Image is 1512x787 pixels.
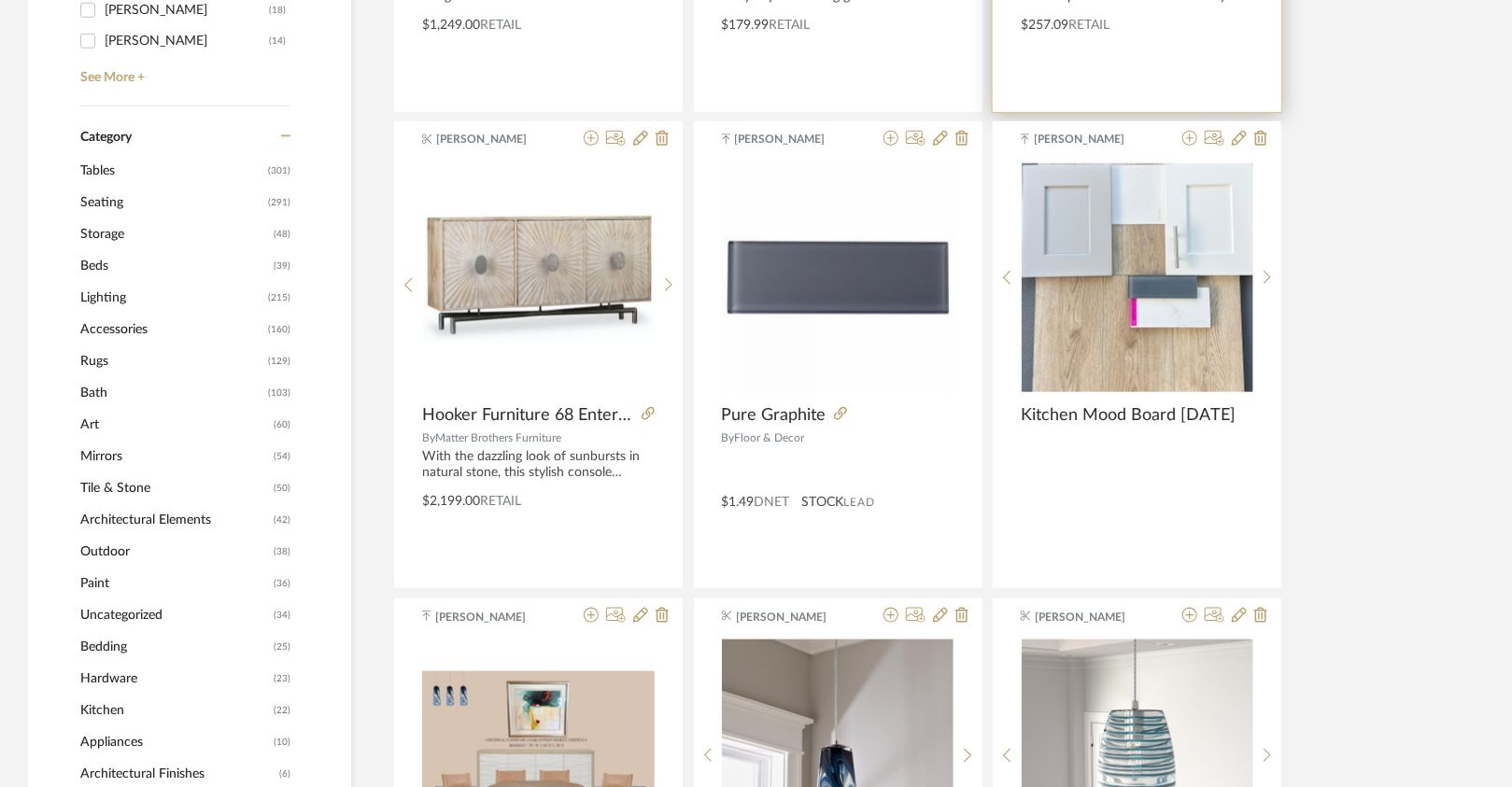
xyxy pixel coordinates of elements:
span: Accessories [80,314,263,345]
img: Kitchen Mood Board 10/14/25 [1022,163,1253,392]
div: 0 [423,162,655,395]
span: [PERSON_NAME] [437,131,555,148]
span: Uncategorized [80,599,269,631]
span: By [422,432,435,443]
div: With the dazzling look of sunbursts in natural stone, this stylish console exudes modern elegance... [422,449,655,481]
span: Bedding [80,631,269,663]
span: Art [80,409,269,441]
span: [PERSON_NAME] [435,609,553,625]
span: Rugs [80,345,263,377]
img: Hooker Furniture 68 Entertainment Console [423,190,655,364]
span: (160) [268,315,290,344]
span: [PERSON_NAME] [735,131,853,148]
span: Paint [80,568,269,599]
span: Matter Brothers Furniture [435,432,561,443]
span: (36) [274,569,290,598]
span: $179.99 [722,19,770,32]
span: (50) [274,473,290,503]
span: (129) [268,346,290,376]
span: Storage [80,218,269,250]
span: Appliances [80,726,269,758]
span: (103) [268,378,290,408]
img: Pure Graphite [722,162,954,394]
span: By [722,432,735,443]
span: Lead [844,496,876,509]
span: Retail [770,19,811,32]
span: [PERSON_NAME] [1036,609,1153,625]
span: Kitchen Mood Board [DATE] [1021,405,1236,426]
span: Seating [80,187,263,218]
span: (291) [268,188,290,218]
span: DNET [755,496,790,509]
div: 0 [722,162,954,395]
span: (42) [274,505,290,535]
span: (39) [274,251,290,281]
span: $1.49 [722,496,755,509]
span: Hardware [80,663,269,695]
span: $2,199.00 [422,495,480,508]
span: (10) [274,727,290,757]
div: (14) [269,26,286,56]
span: [PERSON_NAME] [1034,131,1152,148]
span: (34) [274,600,290,630]
span: Floor & Decor [735,432,805,443]
span: Retail [480,495,521,508]
span: (215) [268,283,290,313]
span: Lighting [80,282,263,314]
span: Outdoor [80,536,269,568]
span: STOCK [802,493,844,513]
span: Bath [80,377,263,409]
span: Hooker Furniture 68 Entertainment Console [422,405,634,426]
div: [PERSON_NAME] [105,26,269,56]
span: Tile & Stone [80,472,269,504]
span: Tables [80,155,263,187]
span: Pure Graphite [722,405,827,426]
span: Beds [80,250,269,282]
span: $1,249.00 [422,19,480,32]
span: $257.09 [1021,19,1068,32]
span: Retail [1068,19,1109,32]
span: (22) [274,696,290,725]
a: See More + [76,56,290,86]
span: Mirrors [80,441,269,472]
span: Architectural Elements [80,504,269,536]
span: Kitchen [80,695,269,726]
span: Category [80,130,132,146]
span: (23) [274,664,290,694]
span: Retail [480,19,521,32]
span: (25) [274,632,290,662]
span: (54) [274,442,290,471]
span: (60) [274,410,290,440]
span: (301) [268,156,290,186]
span: [PERSON_NAME] [736,609,854,625]
span: (48) [274,219,290,249]
span: (38) [274,537,290,567]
